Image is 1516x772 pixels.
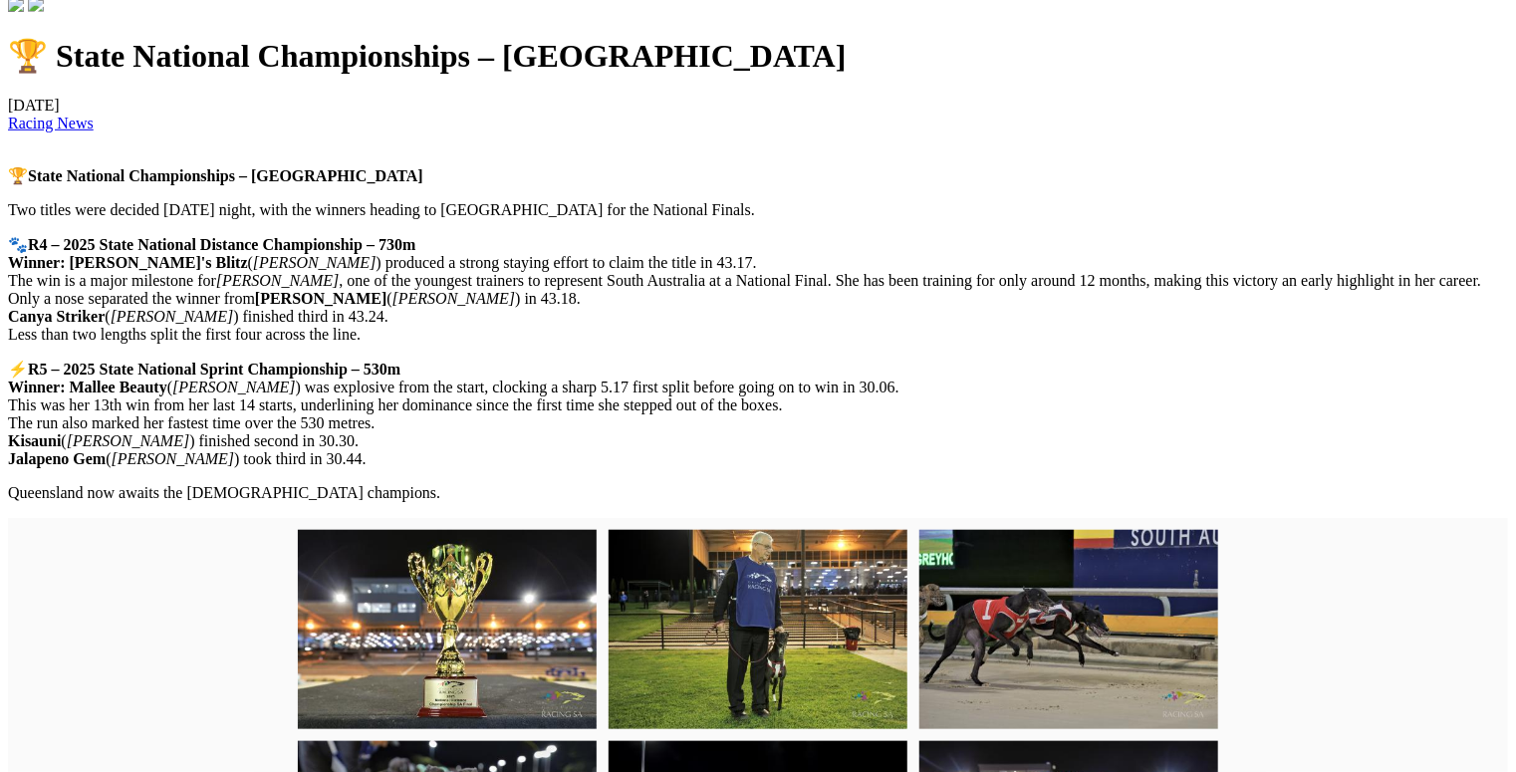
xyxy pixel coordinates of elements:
strong: State National Championships – [GEOGRAPHIC_DATA] [28,167,423,184]
p: Two titles were decided [DATE] night, with the winners heading to [GEOGRAPHIC_DATA] for the Natio... [8,201,1508,219]
strong: R4 – 2025 State National Distance Championship – 730m [28,236,415,253]
em: [PERSON_NAME] [111,308,234,325]
img: 20250814%20AP%200235-preview.jpg [919,530,1218,729]
strong: Canya Striker [8,308,105,325]
em: [PERSON_NAME] [253,254,377,271]
strong: Mallee Beauty [69,379,166,395]
strong: Winner: [8,379,65,395]
strong: R5 – 2025 State National Sprint Championship – 530m [28,361,400,378]
strong: [PERSON_NAME]'s Blitz [69,254,247,271]
em: [PERSON_NAME] [67,432,190,449]
strong: Kisauni [8,432,61,449]
p: Queensland now awaits the [DEMOGRAPHIC_DATA] champions. [8,484,1508,502]
img: 20250814%20AP%200177-preview.jpg [609,530,907,729]
em: [PERSON_NAME] [172,379,296,395]
a: Racing News [8,115,94,131]
em: [PERSON_NAME] [216,272,340,289]
strong: Jalapeno Gem [8,450,106,467]
img: 20250814%20AP%200171-preview.jpg [298,530,597,729]
h1: 🏆 State National Championships – [GEOGRAPHIC_DATA] [8,37,1508,75]
strong: [PERSON_NAME] [255,290,386,307]
strong: Winner: [8,254,65,271]
p: ⚡ ( ) was explosive from the start, clocking a sharp 5.17 first split before going on to win in 3... [8,360,1508,468]
em: [PERSON_NAME] [112,450,235,467]
em: [PERSON_NAME] [392,290,516,307]
span: [DATE] [8,97,94,131]
p: 🏆 [8,166,1508,185]
p: 🐾 ( ) produced a strong staying effort to claim the title in 43.17. The win is a major milestone ... [8,235,1508,344]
